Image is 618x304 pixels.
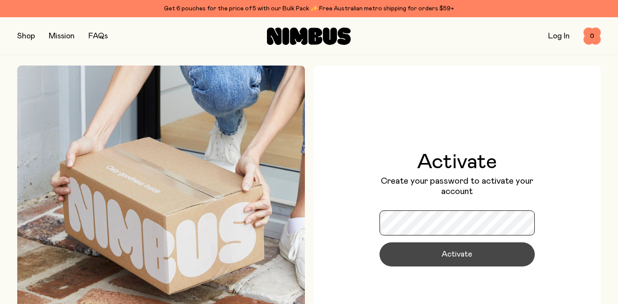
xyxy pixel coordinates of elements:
[442,248,472,260] span: Activate
[49,32,75,40] a: Mission
[88,32,108,40] a: FAQs
[380,152,535,172] h1: Activate
[548,32,570,40] a: Log In
[583,28,601,45] button: 0
[380,176,535,197] p: Create your password to activate your account
[380,242,535,266] button: Activate
[17,3,601,14] div: Get 6 pouches for the price of 5 with our Bulk Pack ✨ Free Australian metro shipping for orders $59+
